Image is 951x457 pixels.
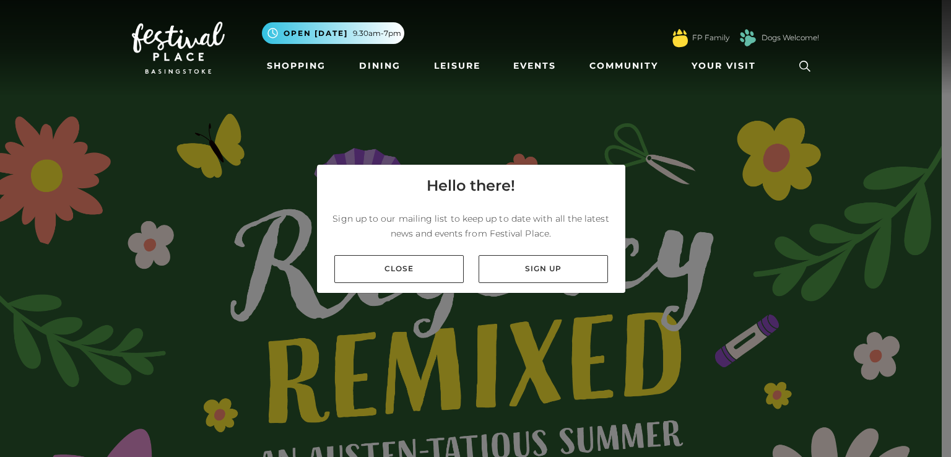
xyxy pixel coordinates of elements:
[354,54,406,77] a: Dining
[132,22,225,74] img: Festival Place Logo
[284,28,348,39] span: Open [DATE]
[687,54,767,77] a: Your Visit
[262,54,331,77] a: Shopping
[334,255,464,283] a: Close
[584,54,663,77] a: Community
[353,28,401,39] span: 9.30am-7pm
[762,32,819,43] a: Dogs Welcome!
[429,54,485,77] a: Leisure
[508,54,561,77] a: Events
[427,175,515,197] h4: Hello there!
[692,32,729,43] a: FP Family
[327,211,615,241] p: Sign up to our mailing list to keep up to date with all the latest news and events from Festival ...
[262,22,404,44] button: Open [DATE] 9.30am-7pm
[479,255,608,283] a: Sign up
[692,59,756,72] span: Your Visit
